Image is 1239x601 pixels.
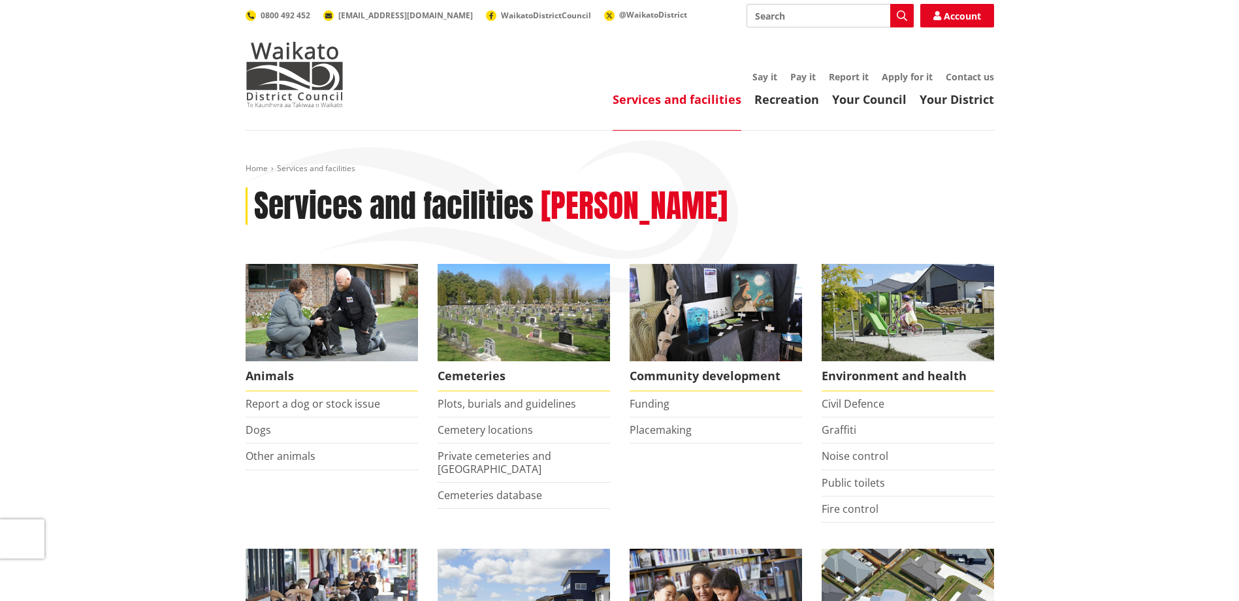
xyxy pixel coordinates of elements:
[630,397,669,411] a: Funding
[438,264,610,361] img: Huntly Cemetery
[501,10,591,21] span: WaikatoDistrictCouncil
[630,423,692,437] a: Placemaking
[829,71,869,83] a: Report it
[246,42,344,107] img: Waikato District Council - Te Kaunihera aa Takiwaa o Waikato
[246,264,418,361] img: Animal Control
[438,449,551,476] a: Private cemeteries and [GEOGRAPHIC_DATA]
[438,361,610,391] span: Cemeteries
[438,488,542,502] a: Cemeteries database
[541,187,728,225] h2: [PERSON_NAME]
[246,264,418,391] a: Waikato District Council Animal Control team Animals
[822,361,994,391] span: Environment and health
[790,71,816,83] a: Pay it
[822,264,994,361] img: New housing in Pokeno
[619,9,687,20] span: @WaikatoDistrict
[822,476,885,490] a: Public toilets
[246,361,418,391] span: Animals
[946,71,994,83] a: Contact us
[752,71,777,83] a: Say it
[323,10,473,21] a: [EMAIL_ADDRESS][DOMAIN_NAME]
[486,10,591,21] a: WaikatoDistrictCouncil
[754,91,819,107] a: Recreation
[246,397,380,411] a: Report a dog or stock issue
[613,91,741,107] a: Services and facilities
[261,10,310,21] span: 0800 492 452
[630,264,802,391] a: Matariki Travelling Suitcase Art Exhibition Community development
[246,10,310,21] a: 0800 492 452
[438,264,610,391] a: Huntly Cemetery Cemeteries
[832,91,907,107] a: Your Council
[747,4,914,27] input: Search input
[822,449,888,463] a: Noise control
[438,423,533,437] a: Cemetery locations
[246,423,271,437] a: Dogs
[822,264,994,391] a: New housing in Pokeno Environment and health
[338,10,473,21] span: [EMAIL_ADDRESS][DOMAIN_NAME]
[246,163,994,174] nav: breadcrumb
[277,163,355,174] span: Services and facilities
[882,71,933,83] a: Apply for it
[438,397,576,411] a: Plots, burials and guidelines
[822,502,878,516] a: Fire control
[920,91,994,107] a: Your District
[630,264,802,361] img: Matariki Travelling Suitcase Art Exhibition
[822,397,884,411] a: Civil Defence
[822,423,856,437] a: Graffiti
[630,361,802,391] span: Community development
[246,163,268,174] a: Home
[604,9,687,20] a: @WaikatoDistrict
[254,187,534,225] h1: Services and facilities
[246,449,315,463] a: Other animals
[920,4,994,27] a: Account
